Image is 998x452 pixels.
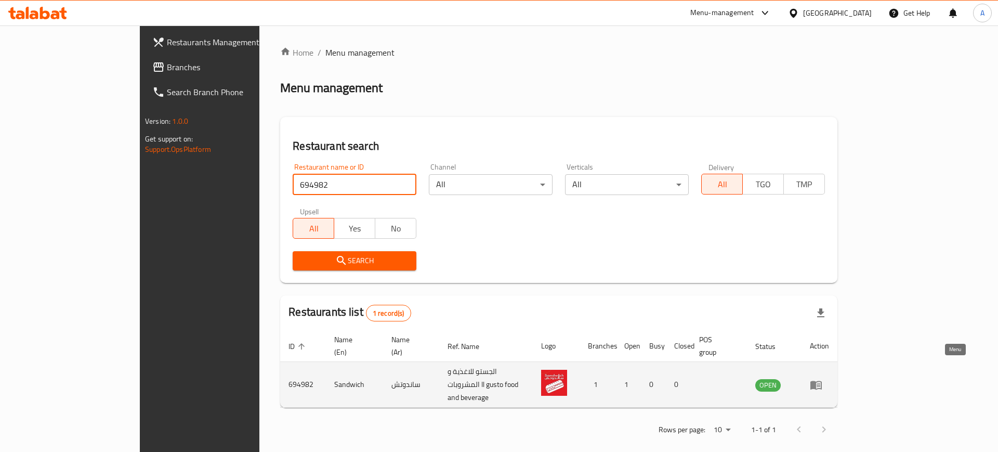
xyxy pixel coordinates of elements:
[288,304,411,321] h2: Restaurants list
[541,370,567,396] img: Sandwich
[383,362,439,408] td: ساندوتش
[334,333,370,358] span: Name (En)
[755,379,781,391] span: OPEN
[742,174,784,195] button: TGO
[803,7,872,19] div: [GEOGRAPHIC_DATA]
[300,208,319,215] label: Upsell
[666,330,691,362] th: Closed
[326,362,383,408] td: Sandwich
[280,46,837,59] nav: breadcrumb
[751,423,776,436] p: 1-1 of 1
[280,330,837,408] table: enhanced table
[708,163,734,171] label: Delivery
[701,174,743,195] button: All
[280,80,383,96] h2: Menu management
[293,218,334,239] button: All
[167,36,298,48] span: Restaurants Management
[580,362,616,408] td: 1
[429,174,553,195] div: All
[616,330,641,362] th: Open
[788,177,821,192] span: TMP
[366,305,411,321] div: Total records count
[144,55,307,80] a: Branches
[379,221,412,236] span: No
[616,362,641,408] td: 1
[144,30,307,55] a: Restaurants Management
[145,143,211,156] a: Support.OpsPlatform
[710,422,734,438] div: Rows per page:
[565,174,689,195] div: All
[641,362,666,408] td: 0
[808,301,833,326] div: Export file
[706,177,739,192] span: All
[293,251,416,270] button: Search
[659,423,705,436] p: Rows per page:
[783,174,825,195] button: TMP
[325,46,395,59] span: Menu management
[391,333,427,358] span: Name (Ar)
[167,86,298,98] span: Search Branch Phone
[980,7,984,19] span: A
[747,177,780,192] span: TGO
[580,330,616,362] th: Branches
[802,330,837,362] th: Action
[172,114,188,128] span: 1.0.0
[366,308,411,318] span: 1 record(s)
[301,254,408,267] span: Search
[338,221,371,236] span: Yes
[334,218,375,239] button: Yes
[288,340,308,353] span: ID
[755,340,789,353] span: Status
[533,330,580,362] th: Logo
[145,114,170,128] span: Version:
[641,330,666,362] th: Busy
[167,61,298,73] span: Branches
[145,132,193,146] span: Get support on:
[293,138,825,154] h2: Restaurant search
[144,80,307,105] a: Search Branch Phone
[448,340,493,353] span: Ref. Name
[690,7,754,19] div: Menu-management
[297,221,330,236] span: All
[318,46,321,59] li: /
[699,333,734,358] span: POS group
[439,362,533,408] td: الجستو للاغذية و المشروبات Il gusto food and beverage
[666,362,691,408] td: 0
[375,218,416,239] button: No
[293,174,416,195] input: Search for restaurant name or ID..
